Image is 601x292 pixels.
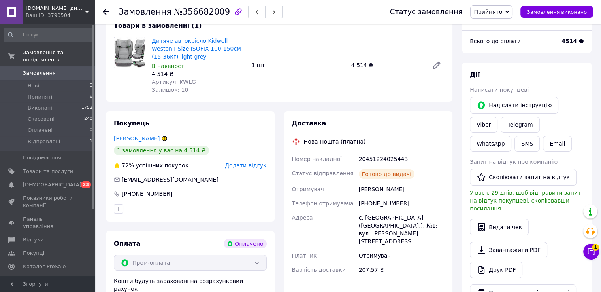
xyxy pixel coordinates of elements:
[103,8,109,16] div: Повернутися назад
[152,87,188,93] span: Залишок: 10
[121,190,173,198] div: [PHONE_NUMBER]
[292,156,342,162] span: Номер накладної
[23,168,73,175] span: Товари та послуги
[28,138,60,145] span: Відправлені
[292,252,317,259] span: Платник
[224,239,266,248] div: Оплачено
[292,200,354,207] span: Телефон отримувача
[28,127,53,134] span: Оплачені
[357,152,446,166] div: 20451224025443
[114,119,149,127] span: Покупець
[114,22,202,29] span: Товари в замовленні (1)
[90,93,92,100] span: 6
[90,138,92,145] span: 1
[114,135,160,142] a: [PERSON_NAME]
[470,190,581,212] span: У вас є 29 днів, щоб відправити запит на відгук покупцеві, скопіювавши посилання.
[23,49,95,63] span: Замовлення та повідомлення
[23,195,73,209] span: Показники роботи компанії
[152,63,186,69] span: В наявності
[26,5,85,12] span: uamir.com.ua дитячі товари
[470,71,480,78] span: Дії
[23,263,66,270] span: Каталог ProSale
[114,37,145,68] img: Дитяче автокрісло Kidwell Weston I-Size ISOFIX 100-150см (15-36кг) light grey
[114,161,188,169] div: успішних покупок
[543,136,572,152] button: Email
[357,196,446,210] div: [PHONE_NUMBER]
[292,170,354,176] span: Статус відправлення
[90,82,92,89] span: 0
[225,162,266,169] span: Додати відгук
[152,70,245,78] div: 4 514 ₴
[292,214,313,221] span: Адреса
[23,236,43,243] span: Відгуки
[23,181,81,188] span: [DEMOGRAPHIC_DATA]
[302,138,368,146] div: Нова Пошта (платна)
[122,162,134,169] span: 72%
[152,79,196,85] span: Артикул: KWLG
[26,12,95,19] div: Ваш ID: 3790504
[348,60,426,71] div: 4 514 ₴
[81,181,91,188] span: 23
[470,38,521,44] span: Всього до сплати
[470,159,558,165] span: Запит на відгук про компанію
[470,117,497,133] a: Viber
[470,97,558,114] button: Надіслати інструкцію
[359,169,415,179] div: Готово до видачі
[114,146,209,155] div: 1 замовлення у вас на 4 514 ₴
[84,116,92,123] span: 240
[122,176,219,183] span: [EMAIL_ADDRESS][DOMAIN_NAME]
[561,38,584,44] b: 4514 ₴
[470,242,547,258] a: Завантажити PDF
[23,70,56,77] span: Замовлення
[114,240,140,247] span: Оплата
[292,267,346,273] span: Вартість доставки
[390,8,463,16] div: Статус замовлення
[470,262,522,278] a: Друк PDF
[357,248,446,263] div: Отримувач
[28,116,55,123] span: Скасовані
[152,38,241,60] a: Дитяче автокрісло Kidwell Weston I-Size ISOFIX 100-150см (15-36кг) light grey
[28,82,39,89] span: Нові
[520,6,593,18] button: Замовлення виконано
[23,216,73,230] span: Панель управління
[119,7,171,17] span: Замовлення
[429,57,445,73] a: Редагувати
[23,250,44,257] span: Покупці
[514,136,540,152] button: SMS
[81,104,92,112] span: 1752
[357,210,446,248] div: с. [GEOGRAPHIC_DATA] ([GEOGRAPHIC_DATA].), №1: вул. [PERSON_NAME][STREET_ADDRESS]
[248,60,348,71] div: 1 шт.
[474,9,502,15] span: Прийнято
[470,136,511,152] a: WhatsApp
[470,219,529,235] button: Видати чек
[470,87,529,93] span: Написати покупцеві
[4,28,93,42] input: Пошук
[501,117,539,133] a: Telegram
[470,169,577,186] button: Скопіювати запит на відгук
[592,244,599,251] span: 1
[23,154,61,161] span: Повідомлення
[527,9,587,15] span: Замовлення виконано
[292,186,324,192] span: Отримувач
[28,104,52,112] span: Виконані
[174,7,230,17] span: №356682009
[357,182,446,196] div: [PERSON_NAME]
[292,119,326,127] span: Доставка
[357,263,446,277] div: 207.57 ₴
[90,127,92,134] span: 0
[583,244,599,260] button: Чат з покупцем1
[28,93,52,100] span: Прийняті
